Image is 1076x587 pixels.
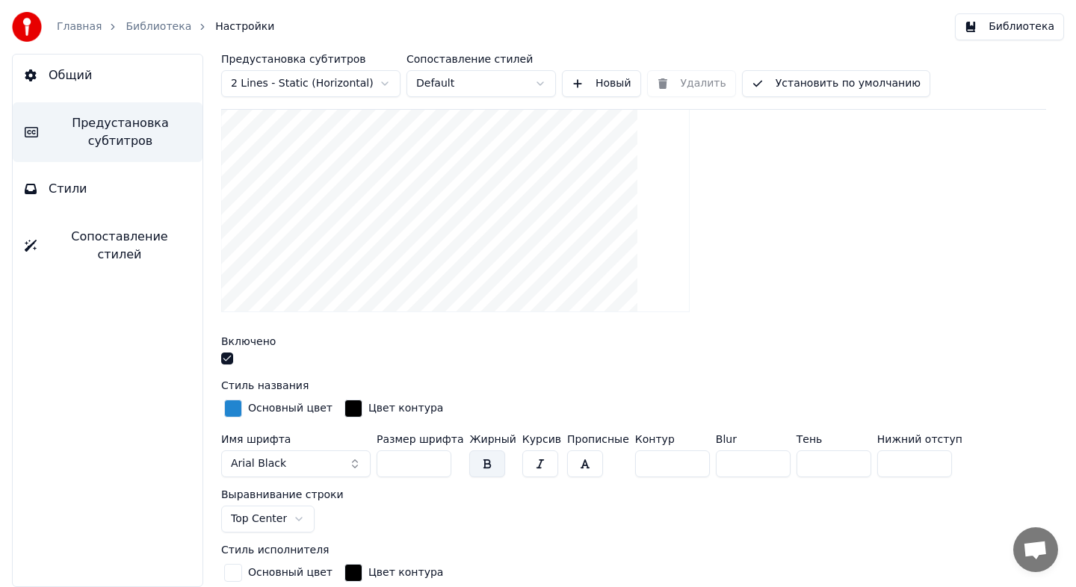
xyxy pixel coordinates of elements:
[567,434,629,444] label: Прописные
[12,12,42,42] img: youka
[13,168,202,210] button: Стили
[231,456,286,471] span: Arial Black
[248,565,333,580] div: Основный цвет
[49,66,92,84] span: Общий
[57,19,102,34] a: Главная
[716,434,791,444] label: Blur
[368,401,443,416] div: Цвет контура
[377,434,463,444] label: Размер шрифта
[221,544,330,555] label: Стиль исполнителя
[49,180,87,198] span: Стили
[522,434,561,444] label: Курсив
[221,434,371,444] label: Имя шрифта
[13,216,202,276] button: Сопоставление стилей
[469,434,516,444] label: Жирный
[742,70,930,97] button: Установить по умолчанию
[248,401,333,416] div: Основный цвет
[406,54,556,64] label: Сопоставление стилей
[341,397,446,420] button: Цвет контура
[1013,527,1058,572] a: Открытый чат
[221,397,336,420] button: Основный цвет
[49,228,191,264] span: Сопоставление стилей
[13,55,202,96] button: Общий
[13,102,202,162] button: Предустановка субтитров
[57,19,274,34] nav: breadcrumb
[50,114,191,150] span: Предустановка субтитров
[635,434,710,444] label: Контур
[797,434,871,444] label: Тень
[221,489,344,500] label: Выравнивание строки
[341,561,446,585] button: Цвет контура
[877,434,962,444] label: Нижний отступ
[221,336,276,347] label: Включено
[368,565,443,580] div: Цвет контура
[221,54,401,64] label: Предустановка субтитров
[126,19,191,34] a: Библиотека
[215,19,274,34] span: Настройки
[955,13,1064,40] button: Библиотека
[221,561,336,585] button: Основный цвет
[221,380,309,391] label: Стиль названия
[562,70,641,97] button: Новый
